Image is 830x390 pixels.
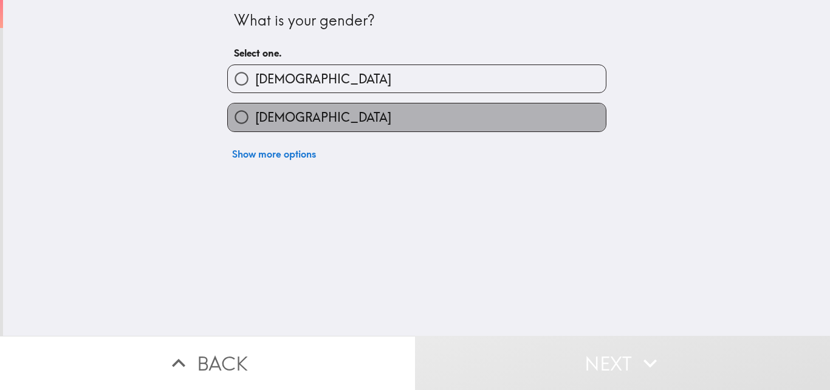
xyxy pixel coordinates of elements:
span: [DEMOGRAPHIC_DATA] [255,71,391,88]
button: [DEMOGRAPHIC_DATA] [228,65,606,92]
span: [DEMOGRAPHIC_DATA] [255,109,391,126]
h6: Select one. [234,46,600,60]
button: Next [415,336,830,390]
button: Show more options [227,142,321,166]
div: What is your gender? [234,10,600,31]
button: [DEMOGRAPHIC_DATA] [228,103,606,131]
